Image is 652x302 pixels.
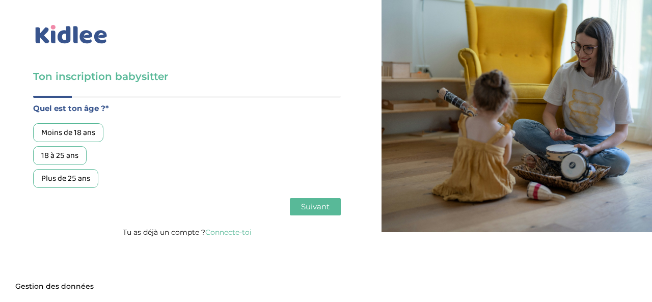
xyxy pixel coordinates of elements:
p: Tu as déjà un compte ? [33,226,341,239]
img: logo_kidlee_bleu [33,23,110,46]
label: Quel est ton âge ?* [33,102,341,115]
span: Gestion des données [15,282,94,291]
a: Connecte-toi [205,228,252,237]
div: Plus de 25 ans [33,169,98,188]
button: Suivant [290,198,341,215]
span: Suivant [301,202,330,211]
h3: Ton inscription babysitter [33,69,341,84]
div: 18 à 25 ans [33,146,87,165]
button: Précédent [33,198,81,215]
div: Moins de 18 ans [33,123,103,142]
button: Gestion des données [9,276,100,297]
